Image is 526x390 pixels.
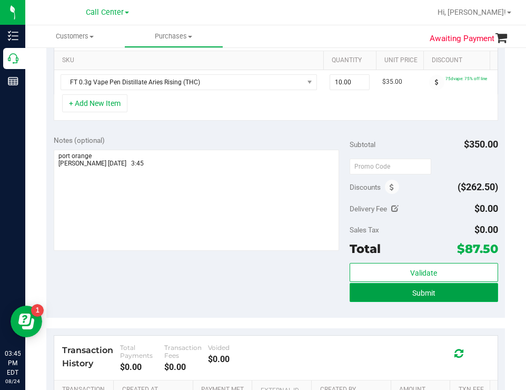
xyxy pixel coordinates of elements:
div: Total Payments [120,344,164,359]
a: Purchases [124,25,223,47]
span: Validate [410,269,437,277]
i: Edit Delivery Fee [391,205,399,212]
span: $350.00 [464,139,498,150]
inline-svg: Inventory [8,31,18,41]
span: 75dvape: 75% off line [445,76,487,81]
span: $0.00 [474,224,498,235]
span: Hi, [PERSON_NAME]! [438,8,506,16]
div: $0.00 [164,362,208,372]
a: SKU [62,56,319,65]
input: Promo Code [350,159,431,174]
a: Unit Price [384,56,419,65]
span: Purchases [125,32,223,41]
span: Delivery Fee [350,204,387,213]
button: Submit [350,283,498,302]
div: Transaction Fees [164,344,208,359]
span: Customers [25,32,124,41]
iframe: Resource center [11,306,42,337]
span: Subtotal [350,140,375,149]
span: Sales Tax [350,226,379,234]
span: $0.00 [474,203,498,214]
button: Validate [350,263,498,282]
span: ($262.50) [458,181,498,192]
span: Call Center [86,8,124,17]
span: Discounts [350,178,381,197]
span: Submit [412,289,435,297]
a: Discount [432,56,514,65]
span: $87.50 [457,241,498,256]
span: Awaiting Payment [430,33,494,45]
inline-svg: Reports [8,76,18,86]
p: 03:45 PM EDT [5,349,21,377]
span: Notes (optional) [54,136,105,144]
inline-svg: Call Center [8,53,18,64]
div: $0.00 [208,354,252,364]
p: 08/24 [5,377,21,385]
span: FT 0.3g Vape Pen Distillate Aries Rising (THC) [61,75,303,90]
button: + Add New Item [62,94,127,112]
div: Voided [208,344,252,352]
div: $0.00 [120,362,164,372]
a: Customers [25,25,124,47]
iframe: Resource center unread badge [31,304,44,317]
a: Quantity [332,56,372,65]
span: $35.00 [382,77,402,87]
span: NO DATA FOUND [61,74,317,90]
span: Total [350,241,381,256]
input: 10.00 [330,75,369,90]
